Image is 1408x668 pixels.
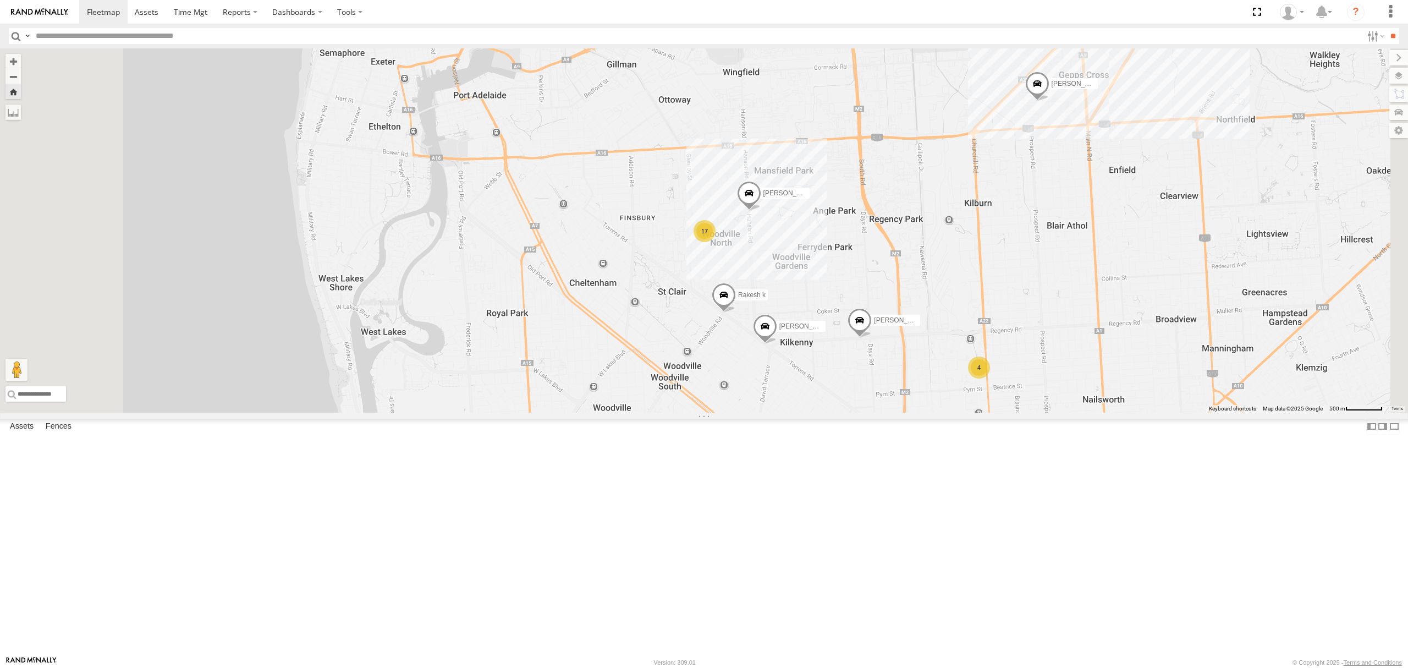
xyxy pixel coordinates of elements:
[874,316,928,324] span: [PERSON_NAME]
[1347,3,1365,21] i: ?
[763,189,818,197] span: [PERSON_NAME]
[1363,28,1387,44] label: Search Filter Options
[1389,419,1400,435] label: Hide Summary Table
[1263,406,1323,412] span: Map data ©2025 Google
[1292,659,1402,666] div: © Copyright 2025 -
[5,84,21,99] button: Zoom Home
[1377,419,1388,435] label: Dock Summary Table to the Right
[968,357,990,379] div: 4
[1052,80,1106,87] span: [PERSON_NAME]
[779,322,834,330] span: [PERSON_NAME]
[5,105,21,120] label: Measure
[6,657,57,668] a: Visit our Website
[738,291,766,299] span: Rakesh k
[5,359,28,381] button: Drag Pegman onto the map to open Street View
[1344,659,1402,666] a: Terms and Conditions
[40,419,77,434] label: Fences
[1326,405,1386,413] button: Map Scale: 500 m per 64 pixels
[654,659,696,666] div: Version: 309.01
[1366,419,1377,435] label: Dock Summary Table to the Left
[1389,123,1408,138] label: Map Settings
[5,69,21,84] button: Zoom out
[23,28,32,44] label: Search Query
[11,8,68,16] img: rand-logo.svg
[1276,4,1308,20] div: Peter Lu
[5,54,21,69] button: Zoom in
[1209,405,1256,413] button: Keyboard shortcuts
[4,419,39,434] label: Assets
[694,220,716,242] div: 17
[1329,406,1345,412] span: 500 m
[1391,407,1403,411] a: Terms (opens in new tab)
